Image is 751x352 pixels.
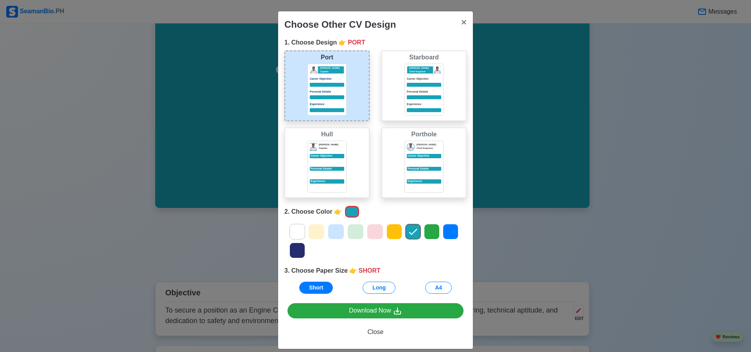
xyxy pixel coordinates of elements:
p: [PERSON_NAME] [319,143,344,147]
div: Choose Other CV Design [284,18,396,32]
p: [PERSON_NAME] [409,66,433,70]
div: Career Objective [407,154,441,158]
div: Personal Details [407,167,441,171]
div: 3. Choose Paper Size [284,266,467,275]
div: 2. Choose Color [284,204,467,219]
button: Close [287,325,464,339]
p: [PERSON_NAME] [320,66,344,70]
p: Captain [319,147,344,150]
p: Career Objective [310,77,344,81]
p: Personal Details [310,167,344,171]
span: point [338,38,346,47]
button: Short [299,282,333,294]
span: point [334,207,342,216]
span: PORT [348,38,365,47]
p: Experience [310,179,344,184]
p: Experience [407,102,441,107]
div: Download Now [349,306,402,316]
p: Experience [310,102,344,107]
span: Close [368,329,384,335]
a: Download Now [287,303,464,318]
p: Career Objective [407,77,441,81]
span: × [461,17,467,27]
div: Starboard [384,53,464,62]
span: SHORT [359,266,381,275]
div: Experience [407,179,441,184]
p: Chief Engineer [409,70,433,73]
div: Porthole [384,130,464,139]
p: [PERSON_NAME] [417,143,441,147]
p: Personal Details [310,90,344,94]
div: Hull [287,130,367,139]
p: Captain [320,70,344,73]
p: Personal Details [407,90,441,94]
div: Port [287,53,367,62]
button: Long [363,282,395,294]
p: Career Objective [310,154,344,158]
button: A4 [425,282,452,294]
p: Chief Engineer [417,147,441,150]
div: 1. Choose Design [284,38,467,47]
span: point [349,266,357,275]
